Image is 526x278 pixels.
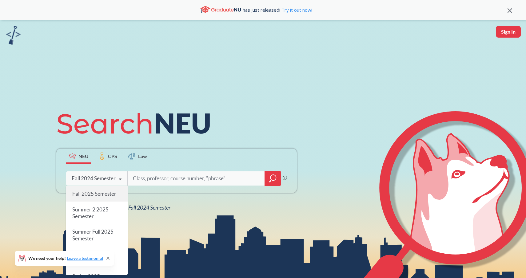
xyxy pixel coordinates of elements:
[117,204,170,211] span: NEU Fall 2024 Semester
[243,6,312,13] span: has just released!
[67,256,103,261] a: Leave a testimonial
[265,171,281,186] div: magnifying glass
[6,26,21,45] img: sandbox logo
[132,172,260,185] input: Class, professor, course number, "phrase"
[496,26,521,38] button: Sign In
[6,26,21,47] a: sandbox logo
[72,190,116,197] span: Fall 2025 Semester
[78,153,89,160] span: NEU
[269,174,277,183] svg: magnifying glass
[108,153,117,160] span: CPS
[72,228,114,242] span: Summer Full 2025 Semester
[72,206,109,219] span: Summer 2 2025 Semester
[28,256,103,260] span: We need your help!
[138,153,147,160] span: Law
[72,175,116,182] div: Fall 2024 Semester
[280,7,312,13] a: Try it out now!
